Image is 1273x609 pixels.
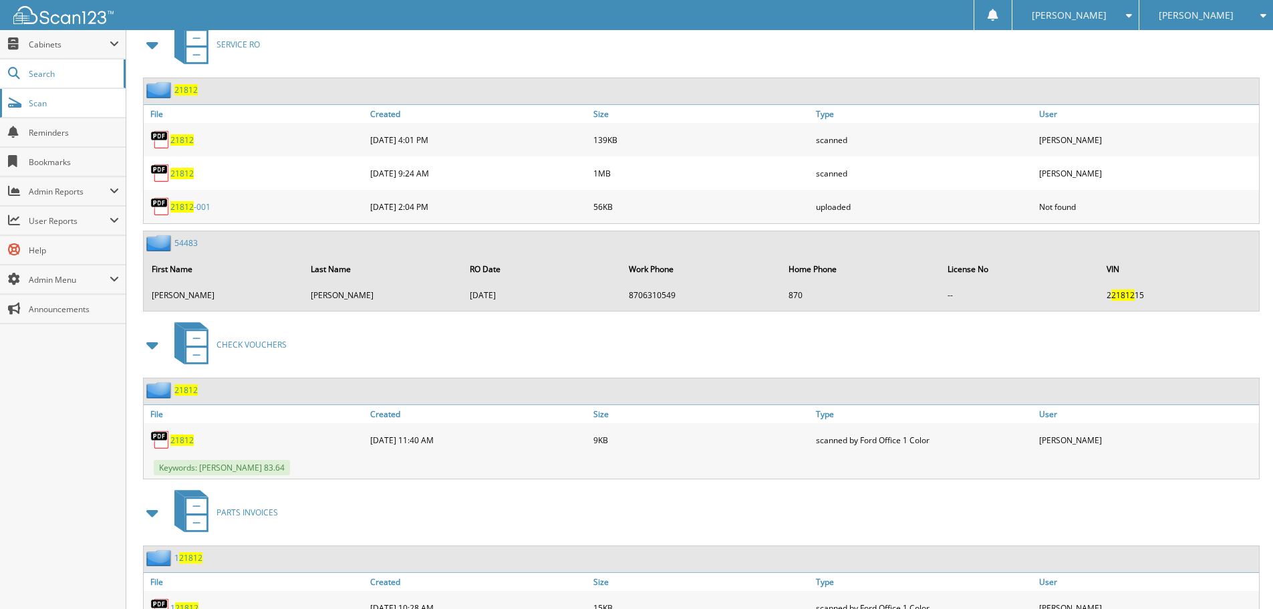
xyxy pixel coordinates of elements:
[941,255,1099,283] th: License No
[813,160,1036,187] div: scanned
[590,427,813,453] div: 9KB
[622,284,780,306] td: 8706310549
[144,573,367,591] a: File
[367,160,590,187] div: [DATE] 9:24 AM
[813,427,1036,453] div: scanned by Ford Office 1 Color
[590,405,813,423] a: Size
[590,573,813,591] a: Size
[150,163,170,183] img: PDF.png
[170,435,194,446] a: 21812
[29,127,119,138] span: Reminders
[146,382,174,398] img: folder2.png
[29,274,110,285] span: Admin Menu
[29,245,119,256] span: Help
[367,573,590,591] a: Created
[29,303,119,315] span: Announcements
[166,318,287,371] a: CHECK VOUCHERS
[463,284,621,306] td: [DATE]
[590,126,813,153] div: 139KB
[782,284,940,306] td: 870
[1206,545,1273,609] iframe: Chat Widget
[367,405,590,423] a: Created
[145,284,303,306] td: [PERSON_NAME]
[145,255,303,283] th: First Name
[154,460,290,475] span: Keywords: [PERSON_NAME] 83.64
[813,405,1036,423] a: Type
[13,6,114,24] img: scan123-logo-white.svg
[1036,126,1259,153] div: [PERSON_NAME]
[144,405,367,423] a: File
[150,430,170,450] img: PDF.png
[150,197,170,217] img: PDF.png
[1036,160,1259,187] div: [PERSON_NAME]
[941,284,1099,306] td: --
[170,134,194,146] a: 21812
[590,105,813,123] a: Size
[622,255,780,283] th: Work Phone
[179,552,202,564] span: 21812
[29,156,119,168] span: Bookmarks
[1036,573,1259,591] a: User
[1036,193,1259,220] div: Not found
[304,284,462,306] td: [PERSON_NAME]
[1100,255,1258,283] th: VIN
[590,160,813,187] div: 1MB
[166,18,260,71] a: SERVICE RO
[29,215,110,227] span: User Reports
[463,255,621,283] th: RO Date
[590,193,813,220] div: 56KB
[813,193,1036,220] div: uploaded
[174,237,198,249] a: 54483
[367,193,590,220] div: [DATE] 2:04 PM
[1036,427,1259,453] div: [PERSON_NAME]
[170,201,194,213] span: 21812
[217,507,278,518] span: PARTS INVOICES
[150,130,170,150] img: PDF.png
[29,39,110,50] span: Cabinets
[29,68,117,80] span: Search
[170,201,210,213] a: 21812-001
[813,573,1036,591] a: Type
[1100,284,1258,306] td: 2 15
[782,255,940,283] th: Home Phone
[1036,105,1259,123] a: User
[813,105,1036,123] a: Type
[29,186,110,197] span: Admin Reports
[174,552,202,564] a: 121812
[170,168,194,179] a: 21812
[813,126,1036,153] div: scanned
[217,39,260,50] span: SERVICE RO
[166,486,278,539] a: PARTS INVOICES
[1036,405,1259,423] a: User
[146,235,174,251] img: folder2.png
[29,98,119,109] span: Scan
[367,105,590,123] a: Created
[367,427,590,453] div: [DATE] 11:40 AM
[144,105,367,123] a: File
[174,84,198,96] a: 21812
[146,82,174,98] img: folder2.png
[1159,11,1234,19] span: [PERSON_NAME]
[146,550,174,566] img: folder2.png
[304,255,462,283] th: Last Name
[1032,11,1107,19] span: [PERSON_NAME]
[217,339,287,350] span: CHECK VOUCHERS
[174,384,198,396] a: 21812
[367,126,590,153] div: [DATE] 4:01 PM
[1111,289,1135,301] span: 21812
